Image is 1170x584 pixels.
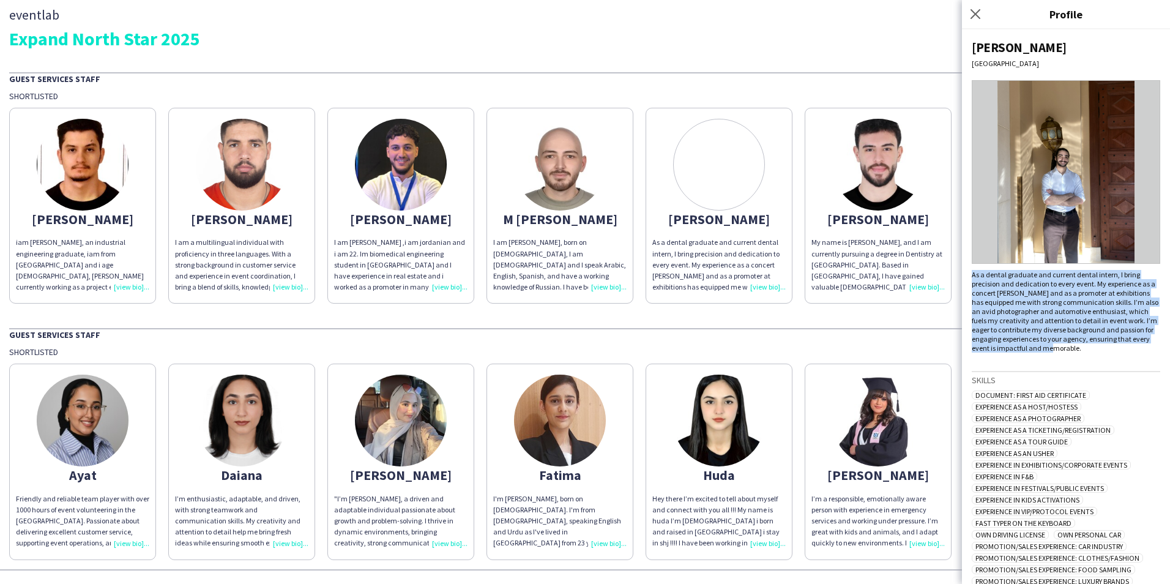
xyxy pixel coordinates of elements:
div: My name is [PERSON_NAME], and I am currently pursuing a degree in Dentistry at [GEOGRAPHIC_DATA].... [811,237,945,293]
div: "I’m [PERSON_NAME], a driven and adaptable individual passionate about growth and problem-solving... [334,493,468,549]
img: thumb-6899912dd857e.jpeg [355,119,447,211]
div: M [PERSON_NAME] [493,214,627,225]
div: Huda [652,470,786,481]
img: Crew avatar or photo [972,80,1160,264]
div: [PERSON_NAME] [16,214,149,225]
span: Own Driving License [972,530,1049,539]
img: thumb-653a4c6392385.jpg [514,375,606,466]
div: Friendly and reliable team player with over 1000 hours of event volunteering in the [GEOGRAPHIC_D... [16,493,149,549]
span: eventlab [9,9,59,20]
img: thumb-68cd711920efa.jpg [37,375,129,466]
span: Experience as a Tour Guide [972,437,1071,446]
div: Shortlisted [9,91,1161,102]
div: I am [PERSON_NAME] ,i am jordanian and i am 22. Im biomedical engineering student in [GEOGRAPHIC_... [334,237,468,293]
div: [PERSON_NAME] [175,214,308,225]
img: thumb-677f1e615689e.jpeg [355,375,447,466]
div: Ayat [16,470,149,481]
span: Promotion/Sales Experience: Food Sampling [972,565,1135,574]
div: [PERSON_NAME] [811,470,945,481]
img: thumb-656895d3697b1.jpeg [37,119,129,211]
img: thumb-684bf61c15068.jpg [196,119,288,211]
div: I'm [PERSON_NAME], born on [DEMOGRAPHIC_DATA]. I'm from [DEMOGRAPHIC_DATA], speaking English and ... [493,493,627,549]
div: [PERSON_NAME] [334,470,468,481]
img: thumb-68655dc7e734c.jpeg [832,119,924,211]
span: Experience in Kids Activations [972,495,1083,504]
div: Shortlisted [9,346,1161,358]
div: I’m enthusiastic, adaptable, and driven, with strong teamwork and communication skills. My creati... [175,493,308,549]
div: Expand North Star 2025 [9,29,1161,48]
div: [PERSON_NAME] [652,214,786,225]
div: I am a multilingual individual with proficiency in three languages. With a strong background in c... [175,237,308,293]
img: thumb-675a6de9996f6.jpeg [673,375,765,466]
div: Hey there I’m excited to tell about myself and connect with you all !!! My name is huda I’m [DEMO... [652,493,786,549]
img: thumb-68d1608d58e44.jpeg [196,375,288,466]
div: iam [PERSON_NAME], an industrial engineering graduate, iam from [GEOGRAPHIC_DATA] and i age [DEMO... [16,237,149,293]
img: thumb-679921d20f441.jpg [832,375,924,466]
div: Guest Services Staff [9,328,1161,340]
div: As a dental graduate and current dental intern, I bring precision and dedication to every event. ... [972,270,1160,353]
span: Promotion/Sales Experience: Car Industry [972,542,1127,551]
span: Promotion/Sales Experience: Clothes/Fashion [972,553,1143,563]
div: [PERSON_NAME] [334,214,468,225]
span: Experience as an Usher [972,449,1057,458]
div: [GEOGRAPHIC_DATA] [972,59,1160,68]
span: Experience as a Host/Hostess [972,402,1081,411]
div: Fatima [493,470,627,481]
span: Fast Typer on the Keyboard [972,518,1075,528]
div: I’m a responsible, emotionally aware person with experience in emergency services and working und... [811,493,945,549]
div: Daiana [175,470,308,481]
span: Experience as a Ticketing/Registration [972,425,1114,435]
span: Experience in F&B [972,472,1037,481]
div: As a dental graduate and current dental intern, I bring precision and dedication to every event. ... [652,237,786,293]
span: Document: First Aid Certificate [972,391,1090,400]
span: Experience in Exhibitions/Corporate Events [972,460,1131,470]
span: Experience in Festivals/Public Events [972,484,1108,493]
span: Experience in VIP/Protocol Events [972,507,1097,516]
div: [PERSON_NAME] [811,214,945,225]
h3: Skills [972,375,1160,386]
div: [PERSON_NAME] [972,39,1160,56]
span: Experience as a Photographer [972,414,1084,423]
h3: Profile [962,6,1170,22]
span: Own Personal Car [1054,530,1125,539]
div: I am [PERSON_NAME], born on [DEMOGRAPHIC_DATA], I am [DEMOGRAPHIC_DATA] and I speak Arabic, Engli... [493,237,627,293]
div: Guest Services Staff [9,72,1161,84]
img: thumb-652100cf29958.jpeg [514,119,606,211]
